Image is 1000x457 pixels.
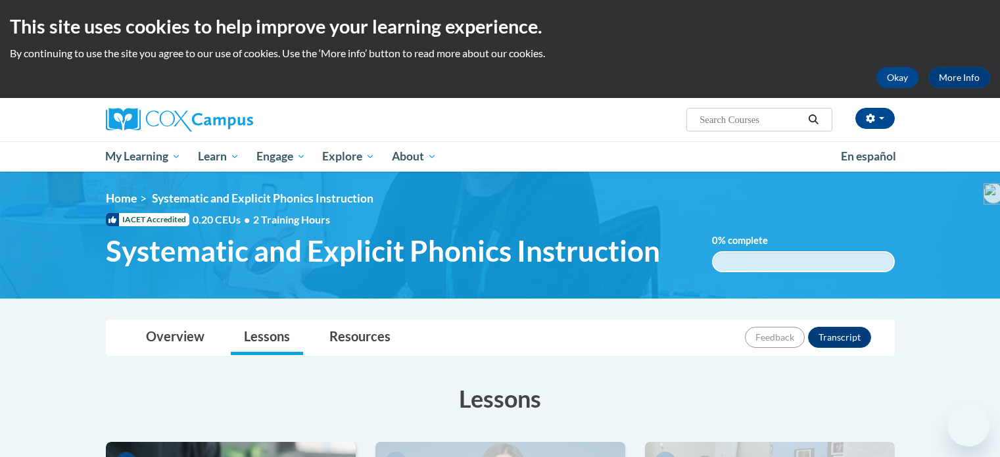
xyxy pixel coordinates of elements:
button: Feedback [745,327,805,348]
a: My Learning [97,141,190,172]
img: Cox Campus [106,108,253,132]
span: IACET Accredited [106,213,189,226]
button: Search [803,112,823,128]
a: Home [106,191,137,205]
span: 2 Training Hours [253,213,330,226]
span: Systematic and Explicit Phonics Instruction [106,233,660,268]
span: Systematic and Explicit Phonics Instruction [152,191,373,205]
a: Lessons [231,320,303,355]
a: En español [832,143,905,170]
a: Resources [316,320,404,355]
span: 0 [712,235,718,246]
a: About [383,141,445,172]
span: Explore [322,149,375,164]
a: Explore [314,141,383,172]
a: Overview [133,320,218,355]
a: Engage [248,141,314,172]
span: En español [841,149,896,163]
span: About [392,149,437,164]
span: • [244,213,250,226]
h2: This site uses cookies to help improve your learning experience. [10,13,990,39]
p: By continuing to use the site you agree to our use of cookies. Use the ‘More info’ button to read... [10,46,990,60]
button: Transcript [808,327,871,348]
span: Learn [198,149,239,164]
button: Account Settings [855,108,895,129]
div: Main menu [86,141,915,172]
span: My Learning [105,149,181,164]
input: Search Courses [698,112,803,128]
label: % complete [712,233,788,248]
a: Learn [189,141,248,172]
span: Engage [256,149,306,164]
span: 0.20 CEUs [193,212,253,227]
button: Okay [876,67,918,88]
a: Cox Campus [106,108,356,132]
h3: Lessons [106,382,895,415]
a: More Info [928,67,990,88]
